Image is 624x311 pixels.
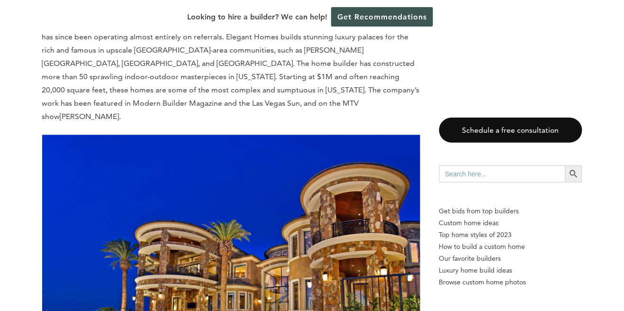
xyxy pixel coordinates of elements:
[439,276,582,288] a: Browse custom home photos
[439,265,582,276] a: Luxury home build ideas
[439,205,582,217] p: Get bids from top builders
[331,7,433,27] a: Get Recommendations
[439,241,582,253] a: How to build a custom home
[439,217,582,229] a: Custom home ideas
[569,169,579,179] svg: Search
[439,229,582,241] a: Top home styles of 2023
[439,118,582,143] a: Schedule a free consultation
[439,253,582,265] a: Our favorite builders
[439,165,565,183] input: Search here...
[119,112,121,121] span: .
[60,112,119,121] span: [PERSON_NAME]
